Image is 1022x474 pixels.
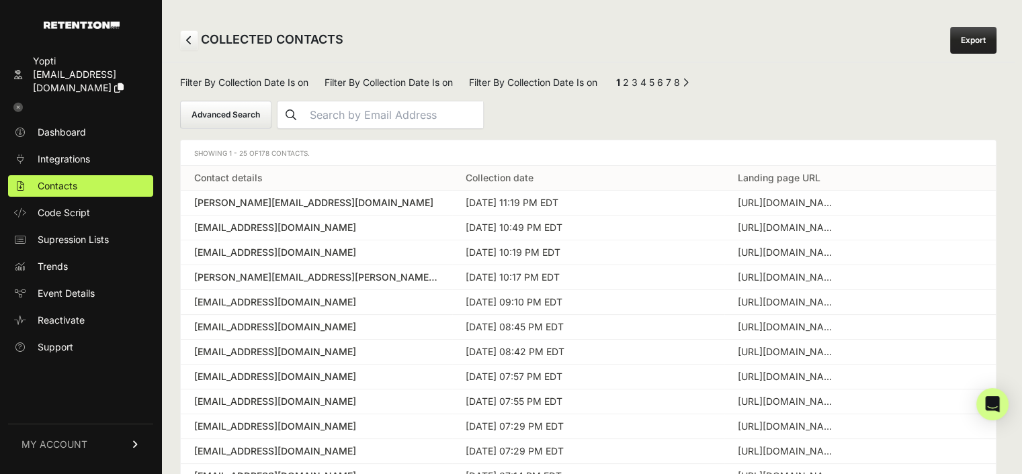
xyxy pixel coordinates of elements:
a: Landing page URL [738,172,820,183]
a: [EMAIL_ADDRESS][DOMAIN_NAME] [194,444,439,458]
td: [DATE] 09:10 PM EDT [452,290,724,315]
div: https://sanesolution.com/secure/checkout/485/ [738,395,839,408]
a: Page 7 [666,77,671,88]
td: [DATE] 07:29 PM EDT [452,439,724,464]
a: Page 2 [623,77,629,88]
td: [DATE] 10:49 PM EDT [452,216,724,240]
span: Integrations [38,152,90,166]
span: Filter By Collection Date Is on [180,76,319,93]
div: https://sanesolution.com/secure/checkout/484/ [738,420,839,433]
a: Page 8 [674,77,680,88]
a: Supression Lists [8,229,153,250]
div: Yopti [33,54,148,68]
a: Code Script [8,202,153,224]
span: Supression Lists [38,233,109,246]
span: Contacts [38,179,77,193]
span: Filter By Collection Date Is on [325,76,464,93]
span: Reactivate [38,314,85,327]
button: Advanced Search [180,101,271,129]
span: MY ACCOUNT [22,438,87,451]
em: Page 1 [616,77,620,88]
a: [EMAIL_ADDRESS][DOMAIN_NAME] [194,345,439,359]
div: https://throatcleaner.com/diseases/throat-ulcers/ [738,196,839,209]
input: Search by Email Address [304,101,483,128]
div: https://sanesolution.com/secure/checkout/479/ [738,444,839,458]
div: https://sanesolution.com/secure/checkout/480/ [738,271,839,284]
a: [EMAIL_ADDRESS][DOMAIN_NAME] [194,420,439,433]
span: Filter By Collection Date Is on [469,76,608,93]
a: [PERSON_NAME][EMAIL_ADDRESS][DOMAIN_NAME] [194,196,439,209]
div: https://sanesolution.com/secure/checkout/484/?fbclid=IwY2xjawNSiChleHRuA2FlbQIxMQABHnrxMQl3rmER8N... [738,370,839,383]
span: 178 Contacts. [259,149,310,157]
div: https://sanesolution.com/secure/checkout/ds/deep-radiance-renew-kn-1bot/ [738,320,839,334]
span: Code Script [38,206,90,220]
td: [DATE] 10:17 PM EDT [452,265,724,290]
td: [DATE] 07:55 PM EDT [452,389,724,414]
td: [DATE] 07:29 PM EDT [452,414,724,439]
a: [PERSON_NAME][EMAIL_ADDRESS][PERSON_NAME][DOMAIN_NAME] [194,271,439,284]
span: [EMAIL_ADDRESS][DOMAIN_NAME] [33,68,116,93]
span: Showing 1 - 25 of [194,149,310,157]
a: Support [8,336,153,358]
a: [EMAIL_ADDRESS][DOMAIN_NAME] [194,246,439,259]
a: Event Details [8,283,153,304]
div: https://sanesolution.com/secure/checkout/480/ [738,221,839,234]
div: https://sanesolution.com/secure/checkout/vt-fb/337-kn/ [738,246,839,259]
a: [EMAIL_ADDRESS][DOMAIN_NAME] [194,370,439,383]
div: https://sanesolution.com/secure/checkout/ds/deep-radiance-renew-kn-6bot/ [738,295,839,309]
a: [EMAIL_ADDRESS][DOMAIN_NAME] [194,320,439,334]
a: Contacts [8,175,153,197]
td: [DATE] 11:19 PM EDT [452,191,724,216]
a: Trends [8,256,153,277]
div: Open Intercom Messenger [976,388,1009,420]
a: Page 4 [640,77,646,88]
a: Dashboard [8,122,153,143]
td: [DATE] 08:45 PM EDT [452,315,724,340]
a: Integrations [8,148,153,170]
div: Pagination [613,76,689,93]
td: [DATE] 08:42 PM EDT [452,340,724,365]
a: Contact details [194,172,263,183]
a: Yopti [EMAIL_ADDRESS][DOMAIN_NAME] [8,50,153,99]
span: Trends [38,260,68,273]
img: Retention.com [44,21,120,29]
span: Event Details [38,287,95,300]
div: https://sanesolution.com/secure/checkout/479/ [738,345,839,359]
a: [EMAIL_ADDRESS][DOMAIN_NAME] [194,221,439,234]
span: Dashboard [38,126,86,139]
td: [DATE] 07:57 PM EDT [452,365,724,389]
a: Collection date [466,172,534,183]
a: Export [950,27,996,54]
a: [EMAIL_ADDRESS][DOMAIN_NAME] [194,395,439,408]
a: Page 5 [649,77,654,88]
a: MY ACCOUNT [8,424,153,465]
a: Page 6 [657,77,663,88]
a: [EMAIL_ADDRESS][DOMAIN_NAME] [194,295,439,309]
h2: COLLECTED CONTACTS [180,30,343,50]
span: Support [38,340,73,354]
a: Page 3 [632,77,638,88]
a: Reactivate [8,310,153,331]
td: [DATE] 10:19 PM EDT [452,240,724,265]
